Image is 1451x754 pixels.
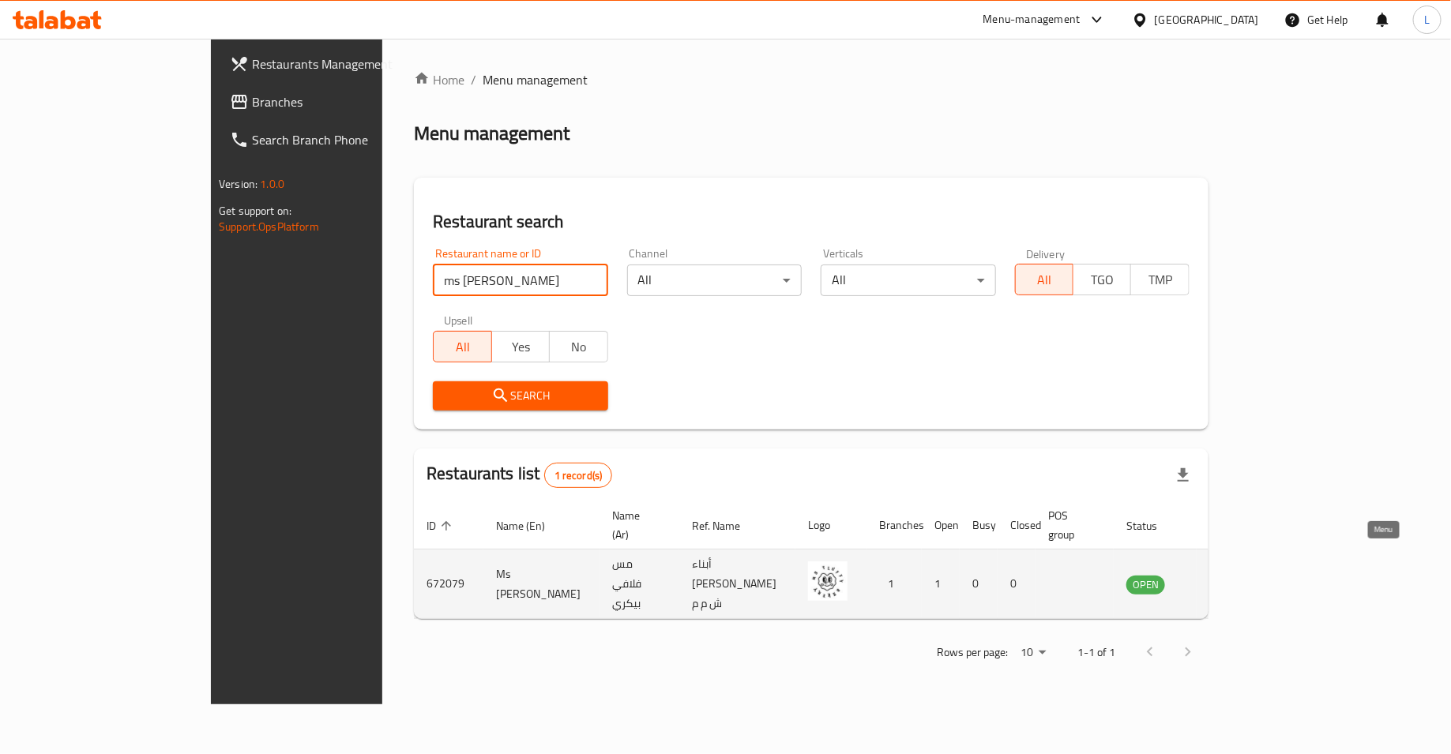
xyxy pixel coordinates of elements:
[1164,456,1202,494] div: Export file
[496,516,566,535] span: Name (En)
[471,70,476,89] li: /
[544,463,613,488] div: Total records count
[1015,264,1073,295] button: All
[427,516,457,535] span: ID
[1130,264,1189,295] button: TMP
[1026,248,1066,259] label: Delivery
[937,643,1008,662] p: Rows per page:
[217,121,453,159] a: Search Branch Phone
[600,550,679,619] td: مس فلافي بيكري
[1197,501,1251,550] th: Action
[795,501,866,550] th: Logo
[866,501,922,550] th: Branches
[252,54,441,73] span: Restaurants Management
[960,550,998,619] td: 0
[866,550,922,619] td: 1
[433,210,1190,234] h2: Restaurant search
[1126,576,1165,595] div: OPEN
[433,331,491,362] button: All
[252,130,441,149] span: Search Branch Phone
[960,501,998,550] th: Busy
[612,506,660,544] span: Name (Ar)
[821,264,995,296] div: All
[1048,506,1095,544] span: POS group
[414,501,1251,619] table: enhanced table
[1126,576,1165,594] span: OPEN
[483,550,600,619] td: Ms [PERSON_NAME]
[549,331,607,362] button: No
[998,501,1036,550] th: Closed
[491,331,550,362] button: Yes
[1155,11,1259,28] div: [GEOGRAPHIC_DATA]
[219,216,319,237] a: Support.OpsPlatform
[1126,516,1178,535] span: Status
[433,381,607,411] button: Search
[260,174,284,194] span: 1.0.0
[922,550,960,619] td: 1
[679,550,795,619] td: أبناء [PERSON_NAME] ش م م
[998,550,1036,619] td: 0
[219,174,257,194] span: Version:
[627,264,802,296] div: All
[217,45,453,83] a: Restaurants Management
[444,315,473,326] label: Upsell
[427,462,612,488] h2: Restaurants list
[414,121,569,146] h2: Menu management
[1073,264,1131,295] button: TGO
[252,92,441,111] span: Branches
[445,386,595,406] span: Search
[545,468,612,483] span: 1 record(s)
[1014,641,1052,665] div: Rows per page:
[983,10,1081,29] div: Menu-management
[1137,268,1182,291] span: TMP
[483,70,588,89] span: Menu management
[1077,643,1115,662] p: 1-1 of 1
[1080,268,1125,291] span: TGO
[217,83,453,121] a: Branches
[414,70,1209,89] nav: breadcrumb
[808,561,848,601] img: Ms Fluffy Bakery
[1424,11,1430,28] span: L
[556,336,601,358] span: No
[440,336,485,358] span: All
[433,264,607,296] input: Search for restaurant name or ID..
[692,516,761,535] span: Ref. Name
[219,201,291,221] span: Get support on:
[498,336,543,358] span: Yes
[1022,268,1067,291] span: All
[922,501,960,550] th: Open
